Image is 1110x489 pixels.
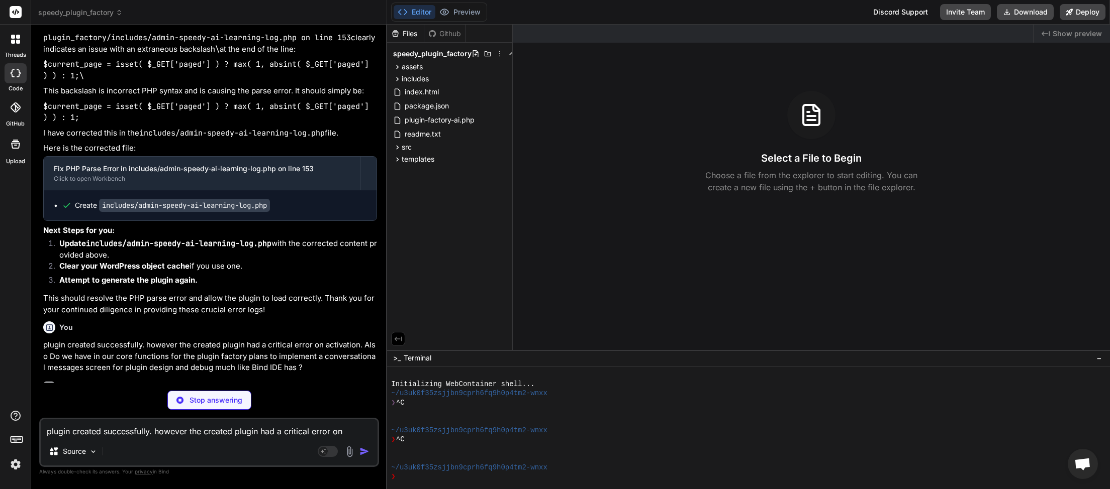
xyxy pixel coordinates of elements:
img: settings [7,456,24,473]
p: Here is the corrected file: [43,143,377,154]
div: Discord Support [867,4,934,20]
div: Files [387,29,424,39]
span: plugin-factory-ai.php [404,114,476,126]
span: ❯ [391,435,396,444]
div: Click to open Workbench [54,175,350,183]
img: icon [359,446,369,456]
span: >_ [393,353,401,363]
span: package.json [404,100,450,112]
span: ^C [396,398,405,407]
div: Fix PHP Parse Error in includes/admin-speedy-ai-learning-log.php on line 153 [54,164,350,174]
h6: Bind AI [59,382,83,392]
code: $current_page = isset( $_GET['paged'] ) ? max( 1, absint( $_GET['paged'] ) ) : 1; [43,101,374,123]
p: I have corrected this in the file. [43,128,377,139]
span: assets [402,62,423,72]
button: Editor [394,5,435,19]
span: templates [402,154,434,164]
label: GitHub [6,119,25,128]
p: Always double-check its answers. Your in Bind [39,467,379,476]
span: src [402,142,412,152]
div: Open chat [1068,449,1098,479]
div: Create [75,200,270,210]
button: Deploy [1060,4,1105,20]
p: The error message clearly indicates an issue with an extraneous backslash at the end of the line: [43,10,377,55]
span: includes [402,74,429,84]
label: Upload [6,157,25,166]
p: Stop answering [190,395,242,405]
code: includes/admin-speedy-ai-learning-log.php [139,128,325,138]
strong: Update [59,238,271,248]
strong: Next Steps for you: [43,225,115,235]
code: includes/admin-speedy-ai-learning-log.php [99,199,270,212]
label: threads [5,51,26,59]
span: Show preview [1053,29,1102,39]
h3: Select a File to Begin [761,151,862,165]
p: plugin created successfully. however the created plugin had a critical error on activation. Also ... [43,339,377,374]
span: readme.txt [404,128,442,140]
li: if you use one. [51,261,377,275]
span: ~/u3uk0f35zsjjbn9cprh6fq9h0p4tm2-wnxx [391,463,547,472]
p: Choose a file from the explorer to start editing. You can create a new file using the + button in... [699,169,924,193]
img: Pick Models [89,447,98,456]
code: \ [215,44,220,54]
span: speedy_plugin_factory [38,8,123,18]
li: with the corrected content provided above. [51,238,377,261]
span: ❯ [391,472,396,481]
span: ❯ [391,398,396,407]
span: ~/u3uk0f35zsjjbn9cprh6fq9h0p4tm2-wnxx [391,426,547,435]
span: Terminal [404,353,431,363]
span: speedy_plugin_factory [393,49,472,59]
span: index.html [404,86,440,98]
button: Preview [435,5,485,19]
img: attachment [344,446,355,457]
span: − [1096,353,1102,363]
span: ~/u3uk0f35zsjjbn9cprh6fq9h0p4tm2-wnxx [391,389,547,398]
h6: You [59,322,73,332]
code: $current_page = isset( $_GET['paged'] ) ? max( 1, absint( $_GET['paged'] ) ) : 1;\ [43,59,374,81]
label: code [9,84,23,93]
span: Initializing WebContainer shell... [391,380,534,389]
button: Download [997,4,1054,20]
p: Source [63,446,86,456]
strong: Attempt to generate the plugin again. [59,275,198,285]
strong: Clear your WordPress object cache [59,261,190,271]
div: Github [424,29,466,39]
code: includes/admin-speedy-ai-learning-log.php [86,238,271,249]
span: ^C [396,435,405,444]
span: privacy [135,468,153,474]
button: − [1094,350,1104,366]
p: This should resolve the PHP parse error and allow the plugin to load correctly. Thank you for you... [43,293,377,315]
p: This backslash is incorrect PHP syntax and is causing the parse error. It should simply be: [43,85,377,97]
button: Invite Team [940,4,991,20]
button: Fix PHP Parse Error in includes/admin-speedy-ai-learning-log.php on line 153Click to open Workbench [44,157,360,190]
